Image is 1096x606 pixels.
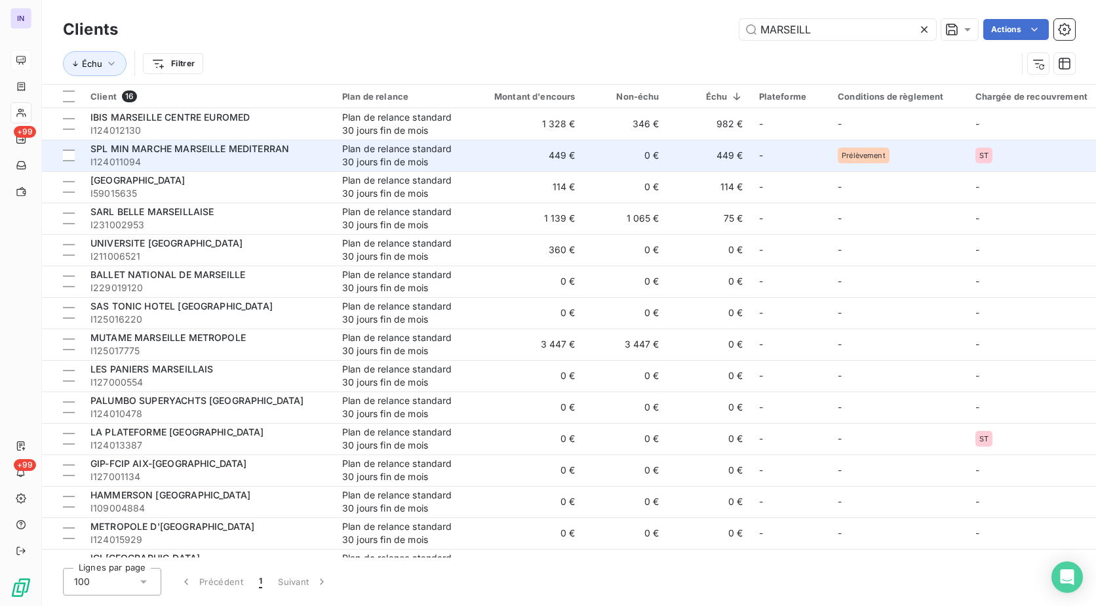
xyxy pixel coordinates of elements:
td: 1 065 € [583,203,667,234]
span: - [759,370,763,381]
div: Plan de relance standard 30 jours fin de mois [342,394,463,420]
button: Actions [983,19,1049,40]
span: - [759,118,763,129]
span: Client [90,91,117,102]
td: 346 € [583,108,667,140]
td: 0 € [471,360,583,392]
div: Open Intercom Messenger [1051,561,1083,593]
span: - [838,275,842,287]
span: - [838,496,842,507]
span: - [975,275,979,287]
span: - [759,181,763,192]
td: 0 € [583,455,667,486]
div: Plan de relance standard 30 jours fin de mois [342,457,463,483]
div: Échu [675,91,743,102]
span: - [975,527,979,538]
span: - [838,212,842,224]
span: - [759,244,763,255]
span: GIP-FCIP AIX-[GEOGRAPHIC_DATA] [90,458,247,469]
span: - [759,307,763,318]
span: I124012130 [90,124,326,137]
td: 0 € [667,455,751,486]
td: 0 € [667,360,751,392]
span: Échu [82,58,102,69]
div: Non-échu [591,91,659,102]
td: 3 447 € [583,329,667,360]
span: METROPOLE D'[GEOGRAPHIC_DATA] [90,521,254,532]
span: PALUMBO SUPERYACHTS [GEOGRAPHIC_DATA] [90,395,304,406]
td: 0 € [667,517,751,549]
span: +99 [14,126,36,138]
div: Plateforme [759,91,823,102]
span: - [838,401,842,413]
td: 0 € [667,423,751,455]
h3: Clients [63,18,118,41]
img: Logo LeanPay [10,577,31,598]
span: - [759,464,763,475]
button: Suivant [270,568,336,596]
div: Plan de relance standard 30 jours fin de mois [342,205,463,232]
div: Plan de relance standard 30 jours fin de mois [342,363,463,389]
span: SAS TONIC HOTEL [GEOGRAPHIC_DATA] [90,300,273,312]
td: 0 € [583,423,667,455]
span: - [838,464,842,475]
div: Montant d'encours [479,91,576,102]
span: [GEOGRAPHIC_DATA] [90,174,186,186]
div: Plan de relance standard 30 jours fin de mois [342,300,463,326]
td: 449 € [471,140,583,171]
span: - [975,118,979,129]
span: I229019120 [90,281,326,294]
div: Plan de relance standard 30 jours fin de mois [342,426,463,452]
td: 0 € [667,392,751,423]
span: SPL MIN MARCHE MARSEILLE MEDITERRAN [90,143,289,154]
span: - [975,496,979,507]
td: 0 € [583,486,667,517]
span: - [975,181,979,192]
button: Filtrer [143,53,203,74]
span: Prélèvement [842,151,886,159]
td: 0 € [667,266,751,297]
div: IN [10,8,31,29]
span: LES PANIERS MARSEILLAIS [90,363,213,374]
span: - [759,275,763,287]
span: - [838,433,842,444]
span: - [975,464,979,475]
div: Plan de relance standard 30 jours fin de mois [342,174,463,200]
span: - [759,496,763,507]
td: 0 € [471,517,583,549]
span: I124010478 [90,407,326,420]
button: Échu [63,51,127,76]
span: SARL BELLE MARSEILLAISE [90,206,214,217]
td: 1 328 € [471,108,583,140]
span: MUTAME MARSEILLE METROPOLE [90,332,246,343]
td: 0 € [583,266,667,297]
span: - [759,527,763,538]
span: LA PLATEFORME [GEOGRAPHIC_DATA] [90,426,264,437]
td: 0 € [471,486,583,517]
span: - [975,370,979,381]
td: 0 € [667,234,751,266]
td: 0 € [471,392,583,423]
td: 449 € [667,140,751,171]
td: 0 € [471,266,583,297]
td: 75 € [667,203,751,234]
span: +99 [14,459,36,471]
span: I127001134 [90,470,326,483]
div: Plan de relance [342,91,463,102]
span: ST [979,435,988,443]
span: IBIS MARSEILLE CENTRE EUROMED [90,111,250,123]
td: 0 € [667,297,751,329]
span: ST [979,151,988,159]
input: Rechercher [739,19,936,40]
div: Plan de relance standard 30 jours fin de mois [342,520,463,546]
button: 1 [251,568,270,596]
div: Plan de relance standard 30 jours fin de mois [342,142,463,169]
span: - [838,181,842,192]
span: - [975,212,979,224]
span: - [975,401,979,413]
span: 100 [74,575,90,588]
td: 0 € [583,360,667,392]
div: Plan de relance standard 30 jours fin de mois [342,331,463,357]
div: Plan de relance standard 30 jours fin de mois [342,237,463,263]
td: 114 € [667,171,751,203]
